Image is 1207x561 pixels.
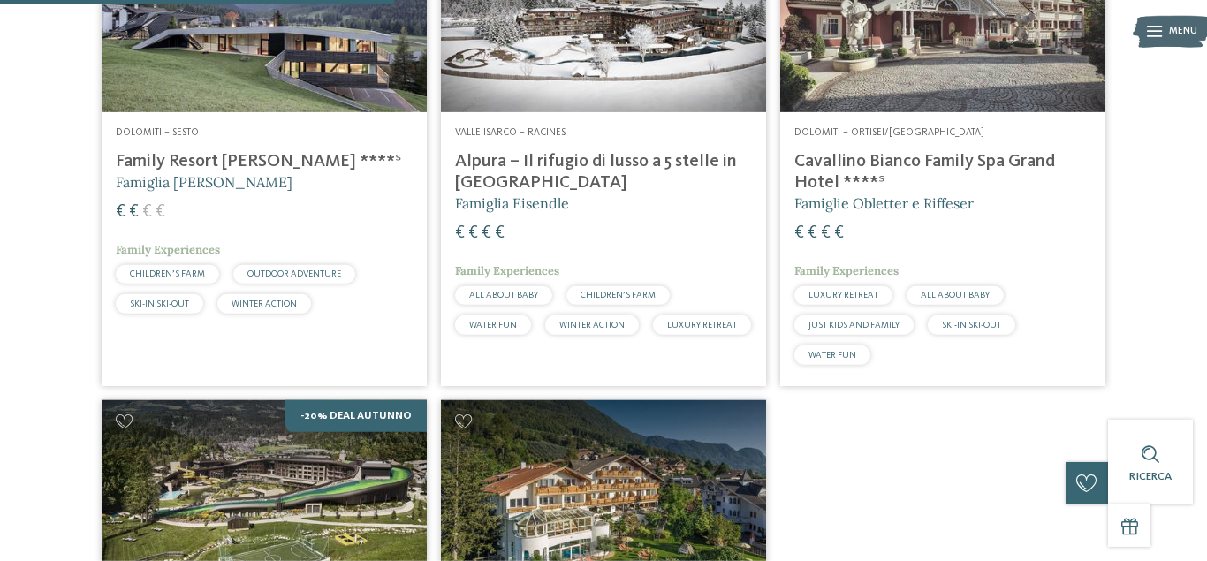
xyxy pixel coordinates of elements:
[808,224,817,242] span: €
[247,269,341,278] span: OUTDOOR ADVENTURE
[794,151,1091,193] h4: Cavallino Bianco Family Spa Grand Hotel ****ˢ
[794,127,984,138] span: Dolomiti – Ortisei/[GEOGRAPHIC_DATA]
[808,291,878,299] span: LUXURY RETREAT
[921,291,990,299] span: ALL ABOUT BABY
[142,203,152,221] span: €
[495,224,505,242] span: €
[469,291,538,299] span: ALL ABOUT BABY
[468,224,478,242] span: €
[116,151,413,172] h4: Family Resort [PERSON_NAME] ****ˢ
[482,224,491,242] span: €
[455,194,569,212] span: Famiglia Eisendle
[821,224,831,242] span: €
[469,321,517,330] span: WATER FUN
[156,203,165,221] span: €
[455,127,566,138] span: Valle Isarco – Racines
[455,263,559,278] span: Family Experiences
[116,242,220,257] span: Family Experiences
[559,321,625,330] span: WINTER ACTION
[130,299,189,308] span: SKI-IN SKI-OUT
[455,151,752,193] h4: Alpura – Il rifugio di lusso a 5 stelle in [GEOGRAPHIC_DATA]
[794,194,974,212] span: Famiglie Obletter e Riffeser
[794,224,804,242] span: €
[1129,471,1172,482] span: Ricerca
[116,127,199,138] span: Dolomiti – Sesto
[129,203,139,221] span: €
[116,203,125,221] span: €
[581,291,656,299] span: CHILDREN’S FARM
[808,351,856,360] span: WATER FUN
[232,299,297,308] span: WINTER ACTION
[794,263,899,278] span: Family Experiences
[116,173,292,191] span: Famiglia [PERSON_NAME]
[455,224,465,242] span: €
[834,224,844,242] span: €
[942,321,1001,330] span: SKI-IN SKI-OUT
[808,321,900,330] span: JUST KIDS AND FAMILY
[130,269,205,278] span: CHILDREN’S FARM
[667,321,737,330] span: LUXURY RETREAT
